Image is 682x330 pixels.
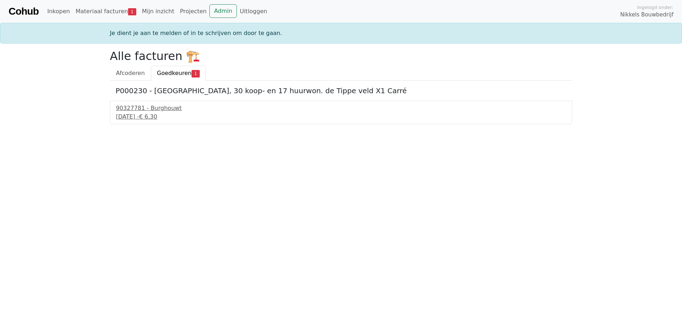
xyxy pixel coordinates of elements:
[110,49,572,63] h2: Alle facturen 🏗️
[209,4,237,18] a: Admin
[139,4,177,19] a: Mijn inzicht
[116,104,566,121] a: 90327781 - Burghouwt[DATE] -€ 6,30
[192,70,200,77] span: 1
[139,113,157,120] span: € 6,30
[116,70,145,76] span: Afcoderen
[110,66,151,81] a: Afcoderen
[620,11,673,19] span: Nikkels Bouwbedrijf
[116,112,566,121] div: [DATE] -
[116,86,566,95] h5: P000230 - [GEOGRAPHIC_DATA], 30 koop- en 17 huurwon. de Tippe veld X1 Carré
[106,29,576,37] div: Je dient je aan te melden of in te schrijven om door te gaan.
[44,4,72,19] a: Inkopen
[128,8,136,15] span: 1
[116,104,566,112] div: 90327781 - Burghouwt
[151,66,206,81] a: Goedkeuren1
[177,4,209,19] a: Projecten
[637,4,673,11] span: Ingelogd onder:
[157,70,192,76] span: Goedkeuren
[9,3,39,20] a: Cohub
[237,4,270,19] a: Uitloggen
[73,4,139,19] a: Materiaal facturen1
